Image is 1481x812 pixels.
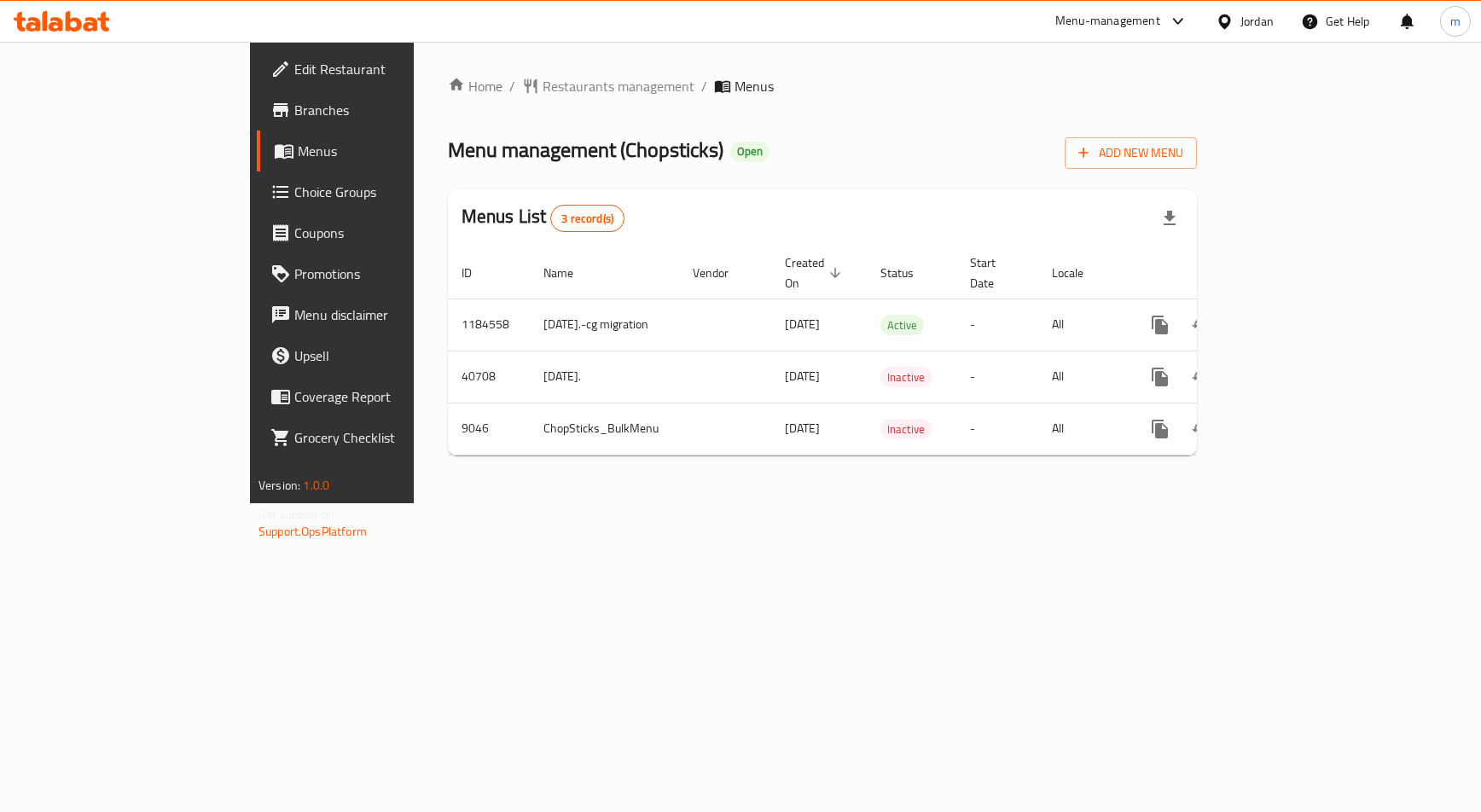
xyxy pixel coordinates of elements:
[1055,11,1160,32] div: Menu-management
[530,299,679,351] td: [DATE].-cg migration
[257,335,497,376] a: Upsell
[257,417,497,458] a: Grocery Checklist
[785,365,820,387] span: [DATE]
[1140,357,1181,397] button: more
[294,182,484,202] span: Choice Groups
[785,252,846,293] span: Created On
[1140,304,1181,345] button: more
[530,403,679,455] td: ChopSticks_BulkMenu
[550,205,624,232] div: Total records count
[880,263,936,283] span: Status
[1038,299,1126,351] td: All
[257,49,497,90] a: Edit Restaurant
[448,130,723,169] span: Menu management ( Chopsticks )
[294,59,484,79] span: Edit Restaurant
[1126,247,1317,299] th: Actions
[970,252,1018,293] span: Start Date
[257,212,497,253] a: Coupons
[257,171,497,212] a: Choice Groups
[258,503,337,525] span: Get support on:
[1240,12,1274,31] div: Jordan
[509,76,515,96] li: /
[462,204,624,232] h2: Menus List
[294,386,484,407] span: Coverage Report
[1078,142,1183,164] span: Add New Menu
[294,427,484,448] span: Grocery Checklist
[880,419,932,439] div: Inactive
[693,263,751,283] span: Vendor
[956,299,1038,351] td: -
[522,76,694,96] a: Restaurants management
[257,130,497,171] a: Menus
[294,304,484,325] span: Menu disclaimer
[258,520,367,542] a: Support.OpsPlatform
[448,76,1197,96] nav: breadcrumb
[701,76,707,96] li: /
[785,417,820,439] span: [DATE]
[1450,12,1461,31] span: m
[880,315,924,335] div: Active
[730,142,770,162] div: Open
[257,294,497,335] a: Menu disclaimer
[303,474,329,496] span: 1.0.0
[294,264,484,284] span: Promotions
[257,253,497,294] a: Promotions
[1038,403,1126,455] td: All
[294,345,484,366] span: Upsell
[1052,263,1106,283] span: Locale
[1038,351,1126,403] td: All
[880,420,932,439] span: Inactive
[956,351,1038,403] td: -
[551,211,624,227] span: 3 record(s)
[1181,304,1222,345] button: Change Status
[257,376,497,417] a: Coverage Report
[1181,357,1222,397] button: Change Status
[785,313,820,335] span: [DATE]
[298,141,484,161] span: Menus
[880,368,932,387] span: Inactive
[258,474,300,496] span: Version:
[1140,409,1181,449] button: more
[735,76,774,96] span: Menus
[1149,198,1190,239] div: Export file
[294,223,484,243] span: Coupons
[730,144,770,159] span: Open
[530,351,679,403] td: [DATE].
[956,403,1038,455] td: -
[448,247,1317,455] table: enhanced table
[294,100,484,120] span: Branches
[257,90,497,130] a: Branches
[543,76,694,96] span: Restaurants management
[462,263,494,283] span: ID
[543,263,595,283] span: Name
[1065,137,1197,169] button: Add New Menu
[880,316,924,335] span: Active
